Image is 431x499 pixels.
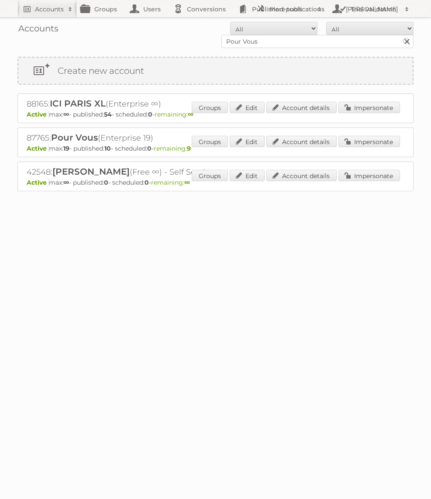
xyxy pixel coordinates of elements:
[27,98,332,110] h2: 88165: (Enterprise ∞)
[50,98,106,109] span: ICI PARIS XL
[192,170,228,181] a: Groups
[18,58,413,84] a: Create new account
[27,145,49,152] span: Active
[104,110,112,118] strong: 54
[27,166,332,178] h2: 42548: (Free ∞) - Self Service
[230,170,265,181] a: Edit
[27,132,332,144] h2: 87765: (Enterprise 19)
[230,136,265,147] a: Edit
[192,136,228,147] a: Groups
[192,102,228,113] a: Groups
[188,110,193,118] strong: ∞
[148,110,152,118] strong: 0
[51,132,98,143] span: Pour Vous
[63,179,69,186] strong: ∞
[184,179,190,186] strong: ∞
[338,136,400,147] a: Impersonate
[154,145,191,152] span: remaining:
[230,102,265,113] a: Edit
[104,145,111,152] strong: 10
[266,170,337,181] a: Account details
[52,166,130,177] span: [PERSON_NAME]
[400,35,413,48] input: Search
[63,145,69,152] strong: 19
[338,102,400,113] a: Impersonate
[27,179,404,186] p: max: - published: - scheduled: -
[187,145,191,152] strong: 9
[344,5,400,14] h2: [PERSON_NAME]
[266,102,337,113] a: Account details
[155,110,193,118] span: remaining:
[27,110,49,118] span: Active
[269,5,313,14] h2: More tools
[266,136,337,147] a: Account details
[35,5,64,14] h2: Accounts
[338,170,400,181] a: Impersonate
[63,110,69,118] strong: ∞
[147,145,152,152] strong: 0
[145,179,149,186] strong: 0
[27,145,404,152] p: max: - published: - scheduled: -
[151,179,190,186] span: remaining:
[104,179,108,186] strong: 0
[27,110,404,118] p: max: - published: - scheduled: -
[27,179,49,186] span: Active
